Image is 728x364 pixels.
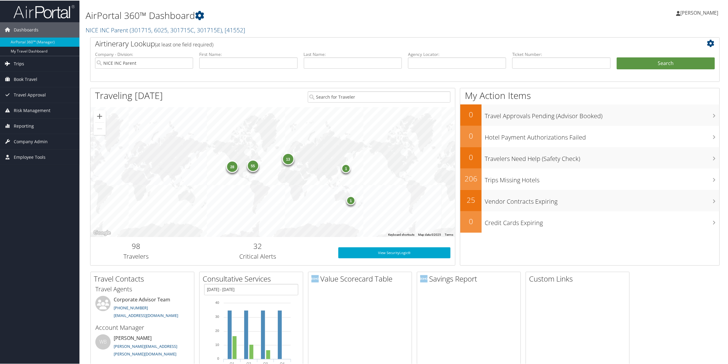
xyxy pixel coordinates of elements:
a: 0Travel Approvals Pending (Advisor Booked) [460,104,719,125]
div: 55 [247,159,259,171]
h2: 0 [460,130,482,140]
h3: Vendor Contracts Expiring [485,194,719,205]
span: (at least one field required) [155,41,213,47]
h3: Account Manager [95,323,189,331]
button: Zoom in [94,110,106,122]
a: 25Vendor Contracts Expiring [460,189,719,211]
h3: Travelers Need Help (Safety Check) [485,151,719,162]
h2: 0 [460,151,482,162]
h2: 0 [460,216,482,226]
input: Search for Traveler [308,91,450,102]
tspan: 20 [215,328,219,332]
h2: Value Scorecard Table [311,273,412,283]
h2: 98 [95,240,177,251]
li: Corporate Advisor Team [92,295,193,320]
button: Search [617,57,715,69]
a: Open this area in Google Maps (opens a new window) [92,228,112,236]
a: [PERSON_NAME][EMAIL_ADDRESS][PERSON_NAME][DOMAIN_NAME] [114,343,177,356]
h3: Critical Alerts [186,252,329,260]
div: 13 [282,152,294,164]
h2: Consultative Services [203,273,303,283]
span: ( 301715, 6025, 301715C, 301715E ) [130,25,222,34]
button: Keyboard shortcuts [388,232,414,236]
h3: Hotel Payment Authorizations Failed [485,129,719,141]
label: Company - Division: [95,51,193,57]
h2: 206 [460,173,482,183]
span: Travel Approval [14,87,46,102]
a: [EMAIL_ADDRESS][DOMAIN_NAME] [114,312,178,318]
span: Trips [14,56,24,71]
label: Last Name: [304,51,402,57]
label: First Name: [199,51,297,57]
img: domo-logo.png [420,275,428,282]
span: Risk Management [14,102,50,118]
a: View SecurityLogic® [338,247,451,258]
span: Book Travel [14,71,37,86]
span: , [ 41552 ] [222,25,245,34]
span: [PERSON_NAME] [680,9,718,16]
tspan: 30 [215,314,219,318]
tspan: 0 [217,356,219,360]
tspan: 40 [215,300,219,304]
img: domo-logo.png [311,275,319,282]
h2: Travel Contacts [94,273,194,283]
span: Employee Tools [14,149,46,164]
a: NICE INC Parent [86,25,245,34]
tspan: 10 [215,342,219,346]
button: Zoom out [94,122,106,134]
span: Reporting [14,118,34,133]
a: 0Hotel Payment Authorizations Failed [460,125,719,147]
h3: Trips Missing Hotels [485,172,719,184]
span: Dashboards [14,22,39,37]
h3: Credit Cards Expiring [485,215,719,227]
h2: Airtinerary Lookup [95,38,663,48]
h2: 0 [460,109,482,119]
h3: Travel Agents [95,284,189,293]
a: [PERSON_NAME] [676,3,724,21]
span: Company Admin [14,133,48,149]
h2: 32 [186,240,329,251]
h3: Travel Approvals Pending (Advisor Booked) [485,108,719,120]
a: [PHONE_NUMBER] [114,304,148,310]
li: [PERSON_NAME] [92,334,193,359]
span: Map data ©2025 [418,232,441,236]
h2: Custom Links [529,273,629,283]
h3: Travelers [95,252,177,260]
h1: My Action Items [460,89,719,101]
label: Ticket Number: [512,51,610,57]
img: Google [92,228,112,236]
h2: Savings Report [420,273,520,283]
a: Terms (opens in new tab) [445,232,453,236]
h1: Traveling [DATE] [95,89,163,101]
div: 1 [346,195,355,205]
h1: AirPortal 360™ Dashboard [86,9,511,21]
div: WB [95,334,111,349]
a: 0Credit Cards Expiring [460,211,719,232]
a: 206Trips Missing Hotels [460,168,719,189]
a: 0Travelers Need Help (Safety Check) [460,147,719,168]
div: 1 [341,163,351,172]
img: airportal-logo.png [13,4,75,18]
div: 28 [226,160,238,172]
label: Agency Locator: [408,51,506,57]
h2: 25 [460,194,482,205]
